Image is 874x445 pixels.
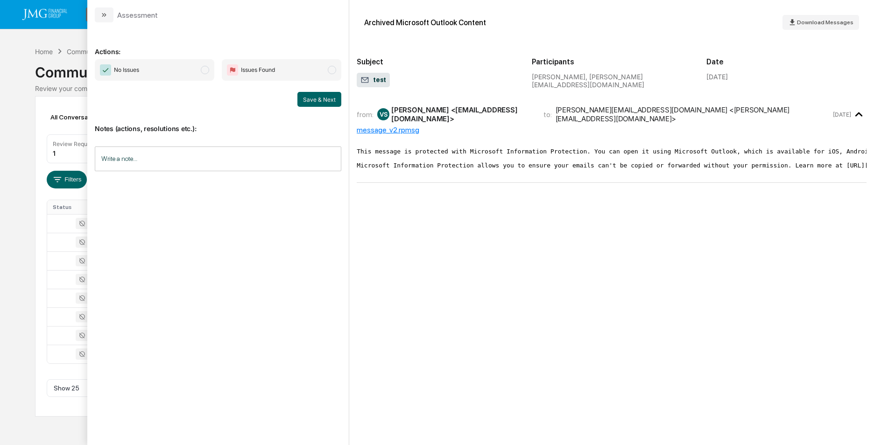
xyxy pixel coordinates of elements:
div: Communications Archive [35,56,839,81]
div: [PERSON_NAME], [PERSON_NAME][EMAIL_ADDRESS][DOMAIN_NAME] [532,73,692,89]
span: Download Messages [797,19,853,26]
div: [DATE] [706,73,728,81]
span: No Issues [114,65,139,75]
h2: Participants [532,57,692,66]
h2: Subject [357,57,517,66]
th: Status [47,200,107,214]
span: test [360,76,386,85]
iframe: Open customer support [844,414,869,439]
time: Friday, September 12, 2025 at 2:10:00 PM [833,111,851,118]
div: Assessment [117,11,158,20]
div: Home [35,48,53,56]
button: Filters [47,171,87,188]
div: Review your communication records across channels [35,84,839,92]
div: VS [377,108,389,120]
p: Actions: [95,36,341,56]
span: to: [543,110,552,119]
div: Review Required [53,140,98,147]
div: 1 [53,149,56,157]
button: Save & Next [297,92,341,107]
div: All Conversations [47,110,117,125]
p: Notes (actions, resolutions etc.): [95,113,341,132]
div: message_v2.rpmsg [357,125,867,134]
div: Communications Archive [67,48,142,56]
img: Checkmark [100,64,111,76]
span: from: [357,110,374,119]
span: Issues Found [241,65,275,75]
img: logo [22,9,67,20]
div: [PERSON_NAME] <[EMAIL_ADDRESS][DOMAIN_NAME]> [391,105,532,123]
button: Download Messages [782,15,859,30]
img: Flag [227,64,238,76]
div: Archived Microsoft Outlook Content [364,18,486,27]
div: [PERSON_NAME][EMAIL_ADDRESS][DOMAIN_NAME] <[PERSON_NAME][EMAIL_ADDRESS][DOMAIN_NAME]> [556,105,832,123]
pre: This message is protected with Microsoft Information Protection. You can open it using Microsoft ... [357,148,867,169]
h2: Date [706,57,867,66]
